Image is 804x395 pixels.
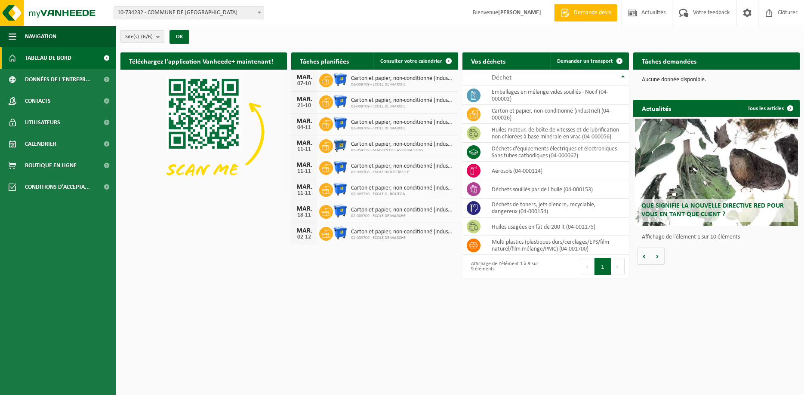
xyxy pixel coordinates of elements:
[296,162,313,168] div: MAR.
[296,212,313,218] div: 18-11
[351,185,453,192] span: Carton et papier, non-conditionné (industriel)
[296,125,313,131] div: 04-11
[351,97,453,104] span: Carton et papier, non-conditionné (industriel)
[351,119,453,126] span: Carton et papier, non-conditionné (industriel)
[351,148,453,153] span: 01-054159 - MAISON DES ASSOCIATIONS
[550,52,628,70] a: Demander un transport
[638,248,651,265] button: Vorige
[296,205,313,212] div: MAR.
[554,4,617,21] a: Demande devis
[25,112,60,133] span: Utilisateurs
[498,9,541,16] strong: [PERSON_NAME]
[467,257,542,276] div: Affichage de l'élément 1 à 9 sur 9 éléments
[169,30,189,44] button: OK
[351,82,453,87] span: 02-009709 - ECOLE DE MARCHE
[296,96,313,103] div: MAR.
[125,31,153,43] span: Site(s)
[351,229,453,236] span: Carton et papier, non-conditionné (industriel)
[296,103,313,109] div: 21-10
[642,77,791,83] p: Aucune donnée disponible.
[485,199,629,217] td: déchets de toners, jets d'encre, recyclable, dangereux (04-000154)
[351,163,453,170] span: Carton et papier, non-conditionné (industriel)
[296,234,313,240] div: 02-12
[333,72,348,87] img: WB-1100-HPE-BE-01
[485,124,629,143] td: huiles moteur, de boîte de vitesses et de lubrification non chlorées à base minérale en vrac (04-...
[651,248,665,265] button: Volgende
[595,258,611,275] button: 1
[351,75,453,82] span: Carton et papier, non-conditionné (industriel)
[633,100,680,116] h2: Actualités
[296,140,313,147] div: MAR.
[485,143,629,162] td: déchets d'équipements électriques et électroniques - Sans tubes cathodiques (04-000067)
[485,236,629,255] td: multi plastics (plastiques durs/cerclages/EPS/film naturel/film mélange/PMC) (04-001700)
[25,176,90,198] span: Conditions d'accepta...
[611,258,625,275] button: Next
[485,180,629,199] td: déchets souillés par de l'huile (04-000153)
[25,155,77,176] span: Boutique en ligne
[296,184,313,190] div: MAR.
[141,34,153,40] count: (6/6)
[333,138,348,153] img: WB-0660-HPE-BE-01
[333,94,348,109] img: WB-1100-HPE-BE-01
[635,119,798,226] a: Que signifie la nouvelle directive RED pour vous en tant que client ?
[642,234,795,240] p: Affichage de l'élément 1 sur 10 éléments
[351,104,453,109] span: 02-009709 - ECOLE DE MARCHE
[333,204,348,218] img: WB-1100-HPE-BE-01
[351,141,453,148] span: Carton et papier, non-conditionné (industriel)
[351,170,453,175] span: 02-009708 - ECOLE INDUSTRIELLE
[633,52,705,69] h2: Tâches demandées
[25,47,71,69] span: Tableau de bord
[333,226,348,240] img: WB-1100-HPE-BE-01
[291,52,357,69] h2: Tâches planifiées
[25,26,56,47] span: Navigation
[351,236,453,241] span: 02-009709 - ECOLE DE MARCHE
[485,86,629,105] td: emballages en mélange vides souillés - Nocif (04-000002)
[351,126,453,131] span: 02-009709 - ECOLE DE MARCHE
[296,74,313,81] div: MAR.
[380,58,442,64] span: Consulter votre calendrier
[351,214,453,219] span: 02-009709 - ECOLE DE MARCHE
[25,90,51,112] span: Contacts
[296,81,313,87] div: 07-10
[120,30,164,43] button: Site(s)(6/6)
[333,116,348,131] img: WB-1100-HPE-BE-01
[492,74,511,81] span: Déchet
[120,52,282,69] h2: Téléchargez l'application Vanheede+ maintenant!
[485,162,629,180] td: aérosols (04-000114)
[114,7,264,19] span: 10-734232 - COMMUNE DE ECAUSSINNES - ECAUSSINNES
[557,58,613,64] span: Demander un transport
[351,192,453,197] span: 02-009710 - ECOLE O. BOUTON
[581,258,595,275] button: Previous
[296,190,313,196] div: 11-11
[114,6,264,19] span: 10-734232 - COMMUNE DE ECAUSSINNES - ECAUSSINNES
[641,202,784,217] span: Que signifie la nouvelle directive RED pour vous en tant que client ?
[25,69,91,90] span: Données de l'entrepr...
[485,105,629,124] td: carton et papier, non-conditionné (industriel) (04-000026)
[485,217,629,236] td: huiles usagées en fût de 200 lt (04-001175)
[296,147,313,153] div: 11-11
[120,70,287,194] img: Download de VHEPlus App
[572,9,613,17] span: Demande devis
[333,182,348,196] img: WB-1100-HPE-BE-01
[25,133,56,155] span: Calendrier
[351,207,453,214] span: Carton et papier, non-conditionné (industriel)
[333,160,348,175] img: WB-1100-HPE-BE-01
[741,100,799,117] a: Tous les articles
[373,52,457,70] a: Consulter votre calendrier
[296,168,313,175] div: 11-11
[462,52,514,69] h2: Vos déchets
[296,227,313,234] div: MAR.
[296,118,313,125] div: MAR.
[4,376,144,395] iframe: chat widget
